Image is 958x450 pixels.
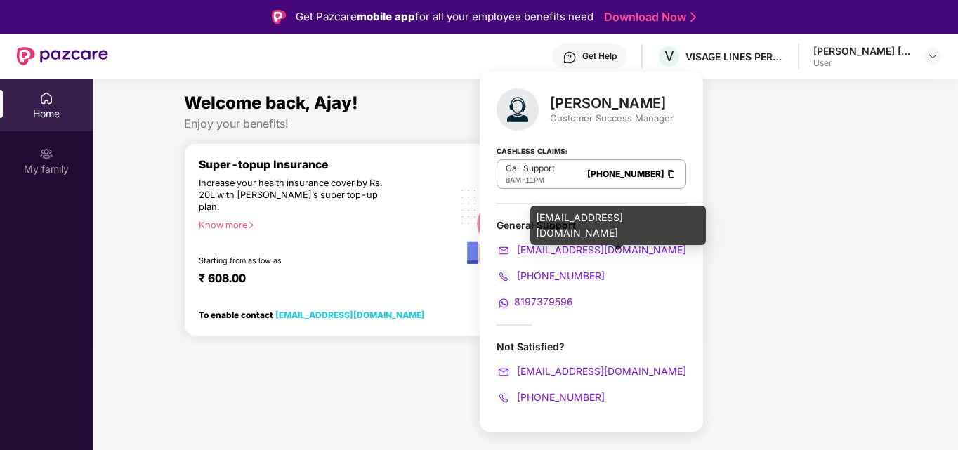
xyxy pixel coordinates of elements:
[497,365,686,377] a: [EMAIL_ADDRESS][DOMAIN_NAME]
[247,221,255,229] span: right
[497,340,686,405] div: Not Satisfied?
[497,244,686,256] a: [EMAIL_ADDRESS][DOMAIN_NAME]
[514,296,573,307] span: 8197379596
[525,176,544,184] span: 11PM
[514,365,686,377] span: [EMAIL_ADDRESS][DOMAIN_NAME]
[550,95,674,112] div: [PERSON_NAME]
[275,310,425,320] a: [EMAIL_ADDRESS][DOMAIN_NAME]
[39,91,53,105] img: svg+xml;base64,PHN2ZyBpZD0iSG9tZSIgeG1sbnM9Imh0dHA6Ly93d3cudzMub3JnLzIwMDAvc3ZnIiB3aWR0aD0iMjAiIG...
[184,93,358,113] span: Welcome back, Ajay!
[497,296,573,307] a: 8197379596
[813,58,912,69] div: User
[506,163,555,174] p: Call Support
[550,112,674,124] div: Customer Success Manager
[199,256,393,266] div: Starting from as low as
[530,206,706,245] div: [EMAIL_ADDRESS][DOMAIN_NAME]
[582,51,617,62] div: Get Help
[199,158,452,171] div: Super-topup Insurance
[497,88,539,131] img: svg+xml;base64,PHN2ZyB4bWxucz0iaHR0cDovL3d3dy53My5vcmcvMjAwMC9zdmciIHhtbG5zOnhsaW5rPSJodHRwOi8vd3...
[514,244,686,256] span: [EMAIL_ADDRESS][DOMAIN_NAME]
[497,270,605,282] a: [PHONE_NUMBER]
[199,310,425,319] div: To enable contact
[514,391,605,403] span: [PHONE_NUMBER]
[357,10,415,23] strong: mobile app
[497,391,605,403] a: [PHONE_NUMBER]
[497,218,686,310] div: General Support
[452,175,561,285] img: svg+xml;base64,PHN2ZyB4bWxucz0iaHR0cDovL3d3dy53My5vcmcvMjAwMC9zdmciIHhtbG5zOnhsaW5rPSJodHRwOi8vd3...
[39,147,53,161] img: svg+xml;base64,PHN2ZyB3aWR0aD0iMjAiIGhlaWdodD0iMjAiIHZpZXdCb3g9IjAgMCAyMCAyMCIgZmlsbD0ibm9uZSIgeG...
[199,272,438,289] div: ₹ 608.00
[497,296,511,310] img: svg+xml;base64,PHN2ZyB4bWxucz0iaHR0cDovL3d3dy53My5vcmcvMjAwMC9zdmciIHdpZHRoPSIyMCIgaGVpZ2h0PSIyMC...
[497,143,567,158] strong: Cashless Claims:
[497,365,511,379] img: svg+xml;base64,PHN2ZyB4bWxucz0iaHR0cDovL3d3dy53My5vcmcvMjAwMC9zdmciIHdpZHRoPSIyMCIgaGVpZ2h0PSIyMC...
[813,44,912,58] div: [PERSON_NAME] [PERSON_NAME]
[506,176,521,184] span: 8AM
[497,340,686,353] div: Not Satisfied?
[497,270,511,284] img: svg+xml;base64,PHN2ZyB4bWxucz0iaHR0cDovL3d3dy53My5vcmcvMjAwMC9zdmciIHdpZHRoPSIyMCIgaGVpZ2h0PSIyMC...
[199,220,444,230] div: Know more
[506,174,555,185] div: -
[587,168,664,179] a: [PHONE_NUMBER]
[690,10,696,25] img: Stroke
[296,8,593,25] div: Get Pazcare for all your employee benefits need
[563,51,577,65] img: svg+xml;base64,PHN2ZyBpZD0iSGVscC0zMngzMiIgeG1sbnM9Imh0dHA6Ly93d3cudzMub3JnLzIwMDAvc3ZnIiB3aWR0aD...
[497,391,511,405] img: svg+xml;base64,PHN2ZyB4bWxucz0iaHR0cDovL3d3dy53My5vcmcvMjAwMC9zdmciIHdpZHRoPSIyMCIgaGVpZ2h0PSIyMC...
[17,47,108,65] img: New Pazcare Logo
[666,168,677,180] img: Clipboard Icon
[604,10,692,25] a: Download Now
[927,51,938,62] img: svg+xml;base64,PHN2ZyBpZD0iRHJvcGRvd24tMzJ4MzIiIHhtbG5zPSJodHRwOi8vd3d3LnczLm9yZy8yMDAwL3N2ZyIgd2...
[685,50,784,63] div: VISAGE LINES PERSONAL CARE PRIVATE LIMITED
[497,218,686,232] div: General Support
[199,178,391,213] div: Increase your health insurance cover by Rs. 20L with [PERSON_NAME]’s super top-up plan.
[514,270,605,282] span: [PHONE_NUMBER]
[272,10,286,24] img: Logo
[664,48,674,65] span: V
[184,117,867,131] div: Enjoy your benefits!
[497,244,511,258] img: svg+xml;base64,PHN2ZyB4bWxucz0iaHR0cDovL3d3dy53My5vcmcvMjAwMC9zdmciIHdpZHRoPSIyMCIgaGVpZ2h0PSIyMC...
